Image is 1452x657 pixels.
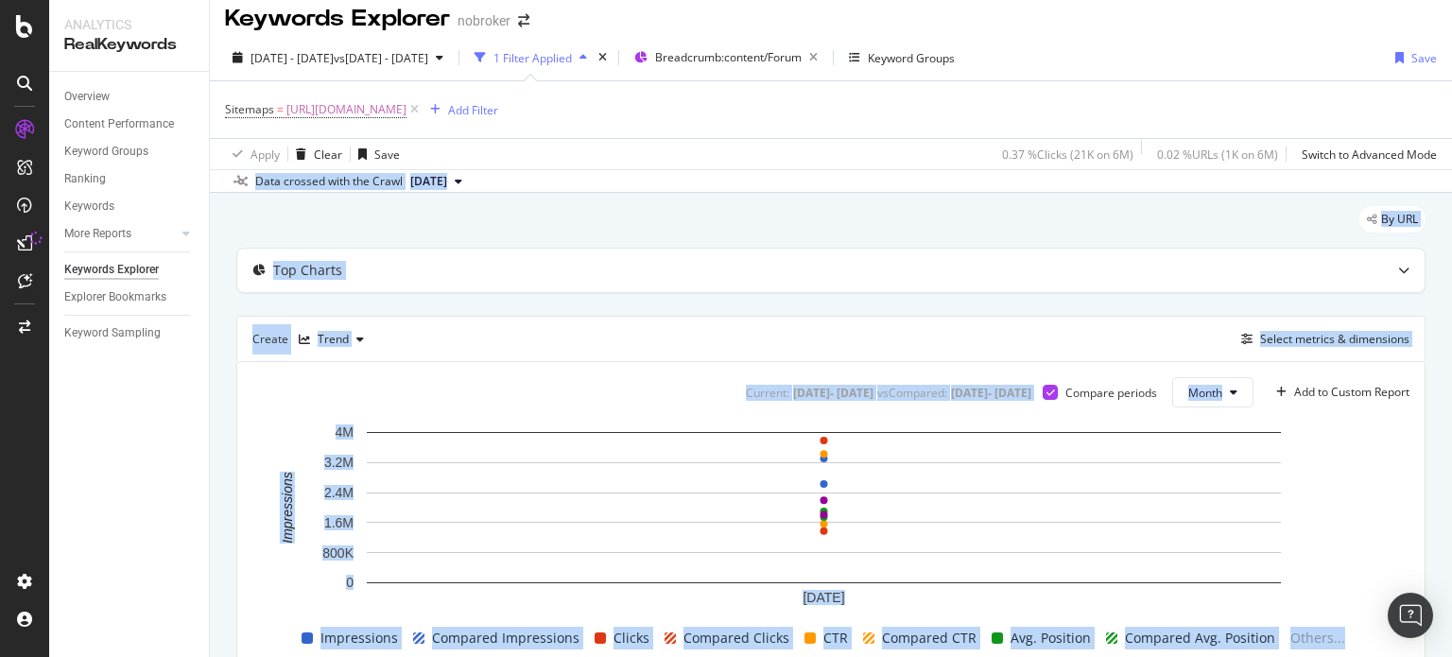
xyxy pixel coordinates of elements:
a: Keyword Groups [64,142,196,162]
button: Switch to Advanced Mode [1294,139,1437,169]
button: Add Filter [423,98,498,121]
span: Compared CTR [882,627,977,649]
div: [DATE] - [DATE] [951,385,1031,401]
div: Save [374,147,400,163]
text: 800K [322,545,354,561]
div: Compare periods [1065,385,1157,401]
a: Overview [64,87,196,107]
div: Select metrics & dimensions [1260,331,1409,347]
button: Add to Custom Report [1269,377,1409,407]
div: vs Compared : [877,385,947,401]
span: 2025 Aug. 4th [410,173,447,190]
span: Clicks [614,627,649,649]
span: [URL][DOMAIN_NAME] [286,96,406,123]
span: Compared Clicks [683,627,789,649]
div: Keyword Groups [64,142,148,162]
div: Clear [314,147,342,163]
span: By URL [1381,214,1418,225]
span: Breadcrumb: content/Forum [655,49,802,65]
a: Keywords Explorer [64,260,196,280]
text: 4M [336,425,354,441]
text: 3.2M [324,455,354,470]
span: Compared Impressions [432,627,579,649]
span: CTR [823,627,848,649]
div: Trend [318,334,349,345]
div: Keyword Sampling [64,323,161,343]
div: Save [1411,50,1437,66]
div: Keyword Groups [868,50,955,66]
div: 0.37 % Clicks ( 21K on 6M ) [1002,147,1133,163]
span: Sitemaps [225,101,274,117]
text: 1.6M [324,515,354,530]
button: [DATE] [403,170,470,193]
div: Overview [64,87,110,107]
button: Month [1172,377,1253,407]
div: Keywords Explorer [64,260,159,280]
div: More Reports [64,224,131,244]
span: Avg. Position [1011,627,1091,649]
div: Apply [251,147,280,163]
div: nobroker [458,11,510,30]
div: Data crossed with the Crawl [255,173,403,190]
button: Breadcrumb:content/Forum [627,43,825,73]
span: = [277,101,284,117]
text: [DATE] [803,590,844,605]
span: [DATE] - [DATE] [251,50,334,66]
div: Switch to Advanced Mode [1302,147,1437,163]
div: Keywords Explorer [225,3,450,35]
text: Impressions [280,473,295,544]
a: More Reports [64,224,177,244]
div: Explorer Bookmarks [64,287,166,307]
button: Keyword Groups [841,43,962,73]
button: 1 Filter Applied [467,43,595,73]
div: RealKeywords [64,34,194,56]
span: Compared Avg. Position [1125,627,1275,649]
button: Select metrics & dimensions [1234,328,1409,351]
text: 2.4M [324,485,354,500]
a: Ranking [64,169,196,189]
div: Create [252,324,372,354]
div: Add to Custom Report [1294,387,1409,398]
button: Clear [288,139,342,169]
div: Current: [746,385,789,401]
span: Others... [1283,627,1353,649]
div: Top Charts [273,261,342,280]
a: Keywords [64,197,196,216]
div: Add Filter [448,102,498,118]
button: Trend [291,324,372,354]
div: Content Performance [64,114,174,134]
div: Analytics [64,15,194,34]
button: Save [1388,43,1437,73]
button: Apply [225,139,280,169]
div: Open Intercom Messenger [1388,593,1433,638]
button: Save [351,139,400,169]
div: times [595,48,611,67]
span: vs [DATE] - [DATE] [334,50,428,66]
span: Impressions [320,627,398,649]
div: Ranking [64,169,106,189]
a: Keyword Sampling [64,323,196,343]
button: [DATE] - [DATE]vs[DATE] - [DATE] [225,43,451,73]
div: 0.02 % URLs ( 1K on 6M ) [1157,147,1278,163]
a: Explorer Bookmarks [64,287,196,307]
div: arrow-right-arrow-left [518,14,529,27]
a: Content Performance [64,114,196,134]
text: 0 [346,576,354,591]
div: Keywords [64,197,114,216]
div: [DATE] - [DATE] [793,385,873,401]
svg: A chart. [252,423,1395,612]
span: Month [1188,385,1222,401]
div: legacy label [1359,206,1426,233]
div: 1 Filter Applied [493,50,572,66]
